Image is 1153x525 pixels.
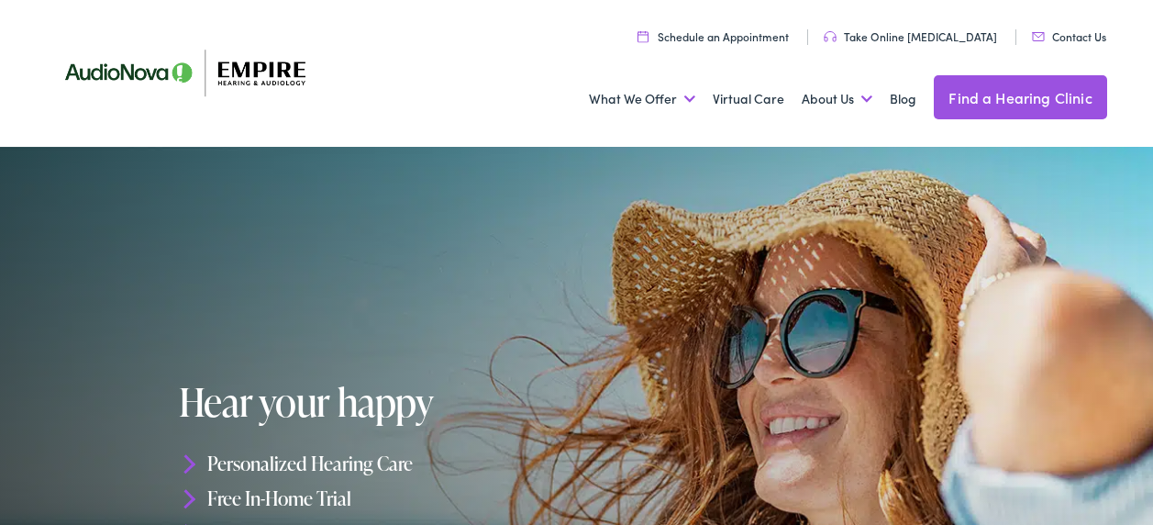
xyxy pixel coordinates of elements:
[934,75,1106,119] a: Find a Hearing Clinic
[179,381,582,423] h1: Hear your happy
[637,28,789,44] a: Schedule an Appointment
[802,65,872,133] a: About Us
[179,446,582,481] li: Personalized Hearing Care
[179,481,582,516] li: Free In-Home Trial
[1032,32,1045,41] img: utility icon
[637,30,649,42] img: utility icon
[824,28,997,44] a: Take Online [MEDICAL_DATA]
[713,65,784,133] a: Virtual Care
[824,31,837,42] img: utility icon
[1032,28,1106,44] a: Contact Us
[589,65,695,133] a: What We Offer
[890,65,916,133] a: Blog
